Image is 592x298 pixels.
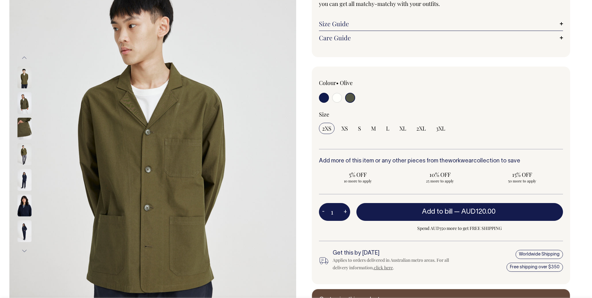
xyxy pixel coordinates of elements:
span: S [358,125,361,132]
input: 2XL [413,123,429,134]
input: XS [338,123,351,134]
a: Care Guide [319,34,563,42]
button: - [319,206,328,218]
img: dark-navy [17,169,32,191]
button: Add to bill —AUD120.00 [356,203,563,221]
span: L [386,125,389,132]
span: 5% OFF [322,171,394,178]
span: — [454,209,497,215]
img: olive [17,67,32,88]
span: XS [341,125,348,132]
span: • [336,79,339,87]
h6: Get this by [DATE] [333,250,452,256]
span: XL [399,125,406,132]
input: S [355,123,364,134]
span: 50 more to apply [486,178,558,183]
input: 15% OFF 50 more to apply [483,169,561,185]
span: AUD120.00 [461,209,496,215]
a: click here [374,265,393,271]
span: 15% OFF [486,171,558,178]
input: 2XS [319,123,335,134]
input: 5% OFF 10 more to apply [319,169,397,185]
div: Applies to orders delivered in Australian metro areas. For all delivery information, . [333,256,452,271]
div: Size [319,111,563,118]
button: Next [20,244,29,258]
span: Add to bill [422,209,453,215]
span: 2XS [322,125,331,132]
span: M [371,125,376,132]
span: Spend AUD350 more to get FREE SHIPPING [356,225,563,232]
label: Olive [340,79,353,87]
img: olive [17,143,32,165]
input: M [368,123,379,134]
span: 25 more to apply [404,178,476,183]
button: + [340,206,350,218]
input: XL [396,123,409,134]
img: olive [17,92,32,114]
span: 10 more to apply [322,178,394,183]
button: Previous [20,51,29,65]
h6: Add more of this item or any other pieces from the collection to save [319,158,563,164]
span: 10% OFF [404,171,476,178]
a: Size Guide [319,20,563,27]
input: L [383,123,393,134]
a: workwear [448,158,473,164]
input: 10% OFF 25 more to apply [401,169,479,185]
div: Colour [319,79,417,87]
input: 3XL [433,123,448,134]
img: dark-navy [17,220,32,242]
span: 2XL [416,125,426,132]
img: dark-navy [17,195,32,216]
img: olive [17,118,32,140]
span: 3XL [436,125,445,132]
